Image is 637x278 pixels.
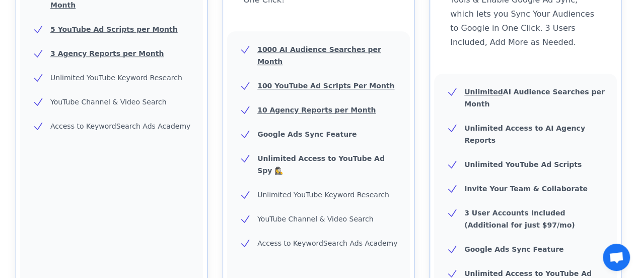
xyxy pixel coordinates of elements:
[257,191,389,199] span: Unlimited YouTube Keyword Research
[603,244,630,271] a: Open chat
[257,239,397,247] span: Access to KeywordSearch Ads Academy
[464,209,575,229] b: 3 User Accounts Included (Additional for just $97/mo)
[464,245,563,253] b: Google Ads Sync Feature
[464,160,582,169] b: Unlimited YouTube Ad Scripts
[50,122,190,130] span: Access to KeywordSearch Ads Academy
[50,98,166,106] span: YouTube Channel & Video Search
[50,74,182,82] span: Unlimited YouTube Keyword Research
[50,49,164,58] u: 3 Agency Reports per Month
[257,215,373,223] span: YouTube Channel & Video Search
[50,25,178,33] u: 5 YouTube Ad Scripts per Month
[257,45,381,66] u: 1000 AI Audience Searches per Month
[257,130,357,138] b: Google Ads Sync Feature
[257,154,385,175] b: Unlimited Access to YouTube Ad Spy 🕵️‍♀️
[464,185,588,193] b: Invite Your Team & Collaborate
[464,88,605,108] b: AI Audience Searches per Month
[464,88,503,96] u: Unlimited
[257,82,394,90] u: 100 YouTube Ad Scripts Per Month
[257,106,376,114] u: 10 Agency Reports per Month
[464,124,585,144] b: Unlimited Access to AI Agency Reports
